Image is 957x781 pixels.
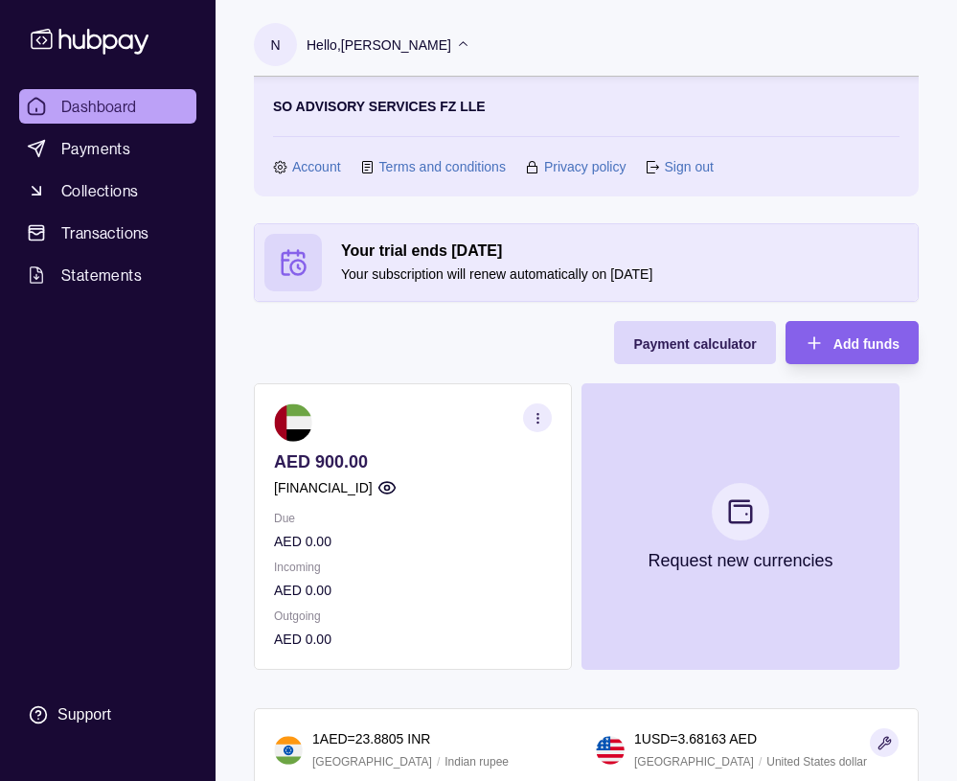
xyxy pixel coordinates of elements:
p: / [437,751,440,772]
p: [FINANCIAL_ID] [274,477,373,498]
p: AED 900.00 [274,451,552,472]
a: Collections [19,173,196,208]
p: Indian rupee [444,751,509,772]
p: [GEOGRAPHIC_DATA] [312,751,432,772]
img: ae [274,403,312,442]
p: Incoming [274,557,552,578]
span: Payment calculator [633,336,756,352]
span: Payments [61,137,130,160]
span: Add funds [833,336,900,352]
p: AED 0.00 [274,531,552,552]
a: Privacy policy [544,156,627,177]
p: 1 AED = 23.8805 INR [312,728,430,749]
p: N [270,34,280,56]
p: / [759,751,762,772]
p: AED 0.00 [274,629,552,650]
button: Payment calculator [614,321,775,364]
span: Transactions [61,221,149,244]
img: us [596,736,625,765]
button: Add funds [786,321,919,364]
img: in [274,736,303,765]
p: Hello, [PERSON_NAME] [307,34,451,56]
a: Dashboard [19,89,196,124]
a: Account [292,156,341,177]
p: Due [274,508,552,529]
p: Request new currencies [648,550,832,571]
p: Your subscription will renew automatically on [DATE] [341,264,908,285]
a: Terms and conditions [379,156,506,177]
a: Support [19,695,196,735]
p: AED 0.00 [274,580,552,601]
a: Statements [19,258,196,292]
span: Collections [61,179,138,202]
h2: Your trial ends [DATE] [341,241,908,262]
a: Sign out [664,156,713,177]
a: Transactions [19,216,196,250]
a: Payments [19,131,196,166]
span: Dashboard [61,95,137,118]
p: [GEOGRAPHIC_DATA] [634,751,754,772]
p: SO ADVISORY SERVICES FZ LLE [273,96,486,117]
p: United States dollar [766,751,867,772]
button: Request new currencies [581,383,900,670]
p: Outgoing [274,606,552,627]
span: Statements [61,264,142,287]
p: 1 USD = 3.68163 AED [634,728,757,749]
div: Support [57,704,111,725]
